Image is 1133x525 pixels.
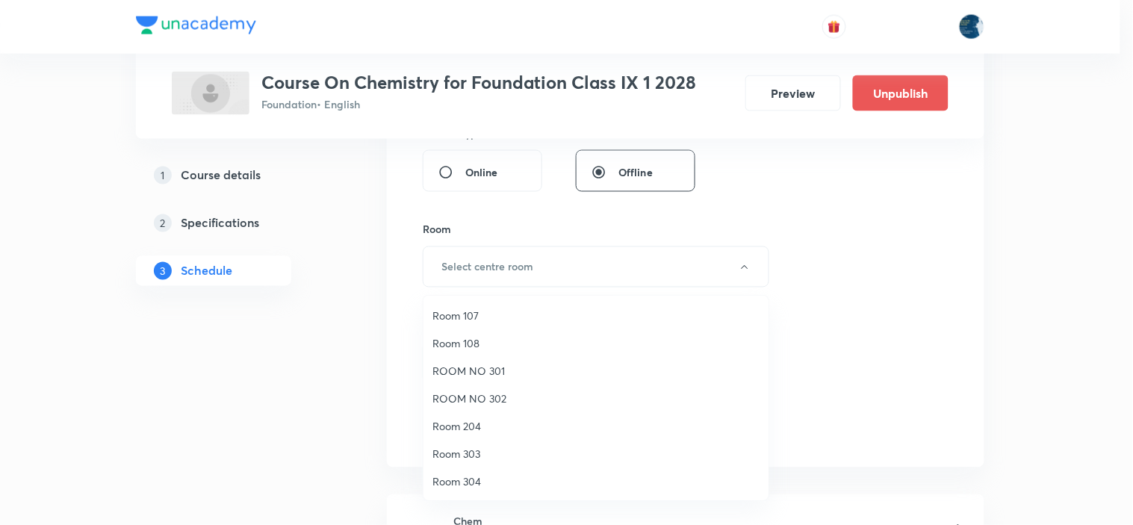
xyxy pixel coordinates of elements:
span: ROOM NO 301 [432,363,760,379]
span: Room 204 [432,418,760,434]
span: ROOM NO 302 [432,391,760,406]
span: Room 108 [432,335,760,351]
span: Room 303 [432,446,760,462]
span: Room 107 [432,308,760,323]
span: Room 304 [432,473,760,489]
